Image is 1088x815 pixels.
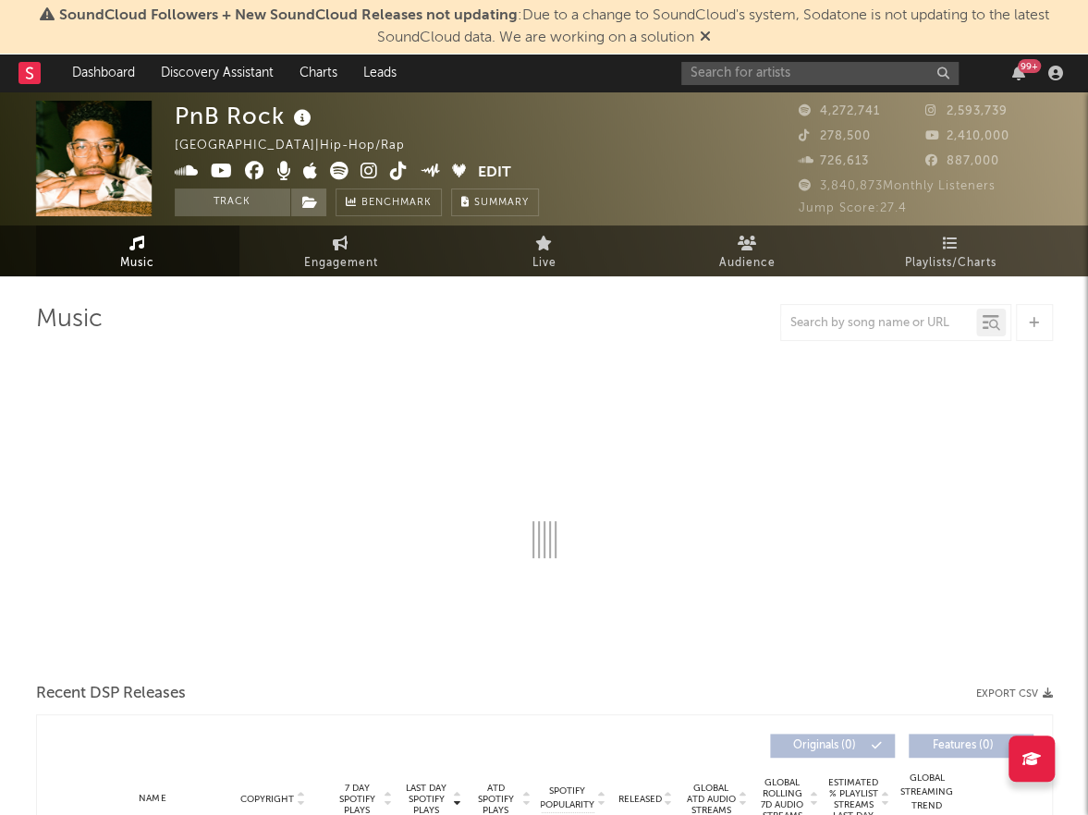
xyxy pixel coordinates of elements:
span: Audience [719,252,776,274]
span: 2,410,000 [925,130,1009,142]
span: Engagement [304,252,378,274]
button: Track [175,189,290,216]
a: Benchmark [336,189,442,216]
span: 726,613 [799,155,869,167]
div: [GEOGRAPHIC_DATA] | Hip-Hop/Rap [175,135,426,157]
a: Leads [350,55,410,91]
span: Spotify Popularity [540,785,594,812]
input: Search for artists [681,62,959,85]
span: Recent DSP Releases [36,683,186,705]
a: Dashboard [59,55,148,91]
a: Audience [646,225,850,276]
span: Playlists/Charts [905,252,996,274]
span: 4,272,741 [799,105,880,117]
span: Music [120,252,154,274]
button: 99+ [1012,66,1025,80]
a: Engagement [239,225,443,276]
span: 3,840,873 Monthly Listeners [799,180,996,192]
span: Features ( 0 ) [921,740,1006,751]
a: Playlists/Charts [850,225,1053,276]
span: Benchmark [361,192,432,214]
input: Search by song name or URL [781,316,976,331]
span: Summary [474,198,529,208]
a: Charts [287,55,350,91]
button: Features(0) [909,734,1033,758]
div: Name [92,792,214,806]
button: Edit [478,162,511,185]
button: Summary [451,189,539,216]
div: PnB Rock [175,101,316,131]
div: 99 + [1018,59,1041,73]
span: Live [532,252,556,274]
span: 278,500 [799,130,871,142]
button: Export CSV [976,688,1053,699]
span: Originals ( 0 ) [782,740,867,751]
a: Music [36,225,239,276]
span: SoundCloud Followers + New SoundCloud Releases not updating [59,8,518,23]
button: Originals(0) [770,734,895,758]
span: 887,000 [925,155,999,167]
a: Discovery Assistant [148,55,287,91]
a: Live [443,225,646,276]
span: Released [618,794,662,805]
span: : Due to a change to SoundCloud's system, Sodatone is not updating to the latest SoundCloud data.... [59,8,1049,45]
span: Jump Score: 27.4 [799,202,907,214]
span: Copyright [240,794,294,805]
span: 2,593,739 [925,105,1008,117]
span: Dismiss [700,30,711,45]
